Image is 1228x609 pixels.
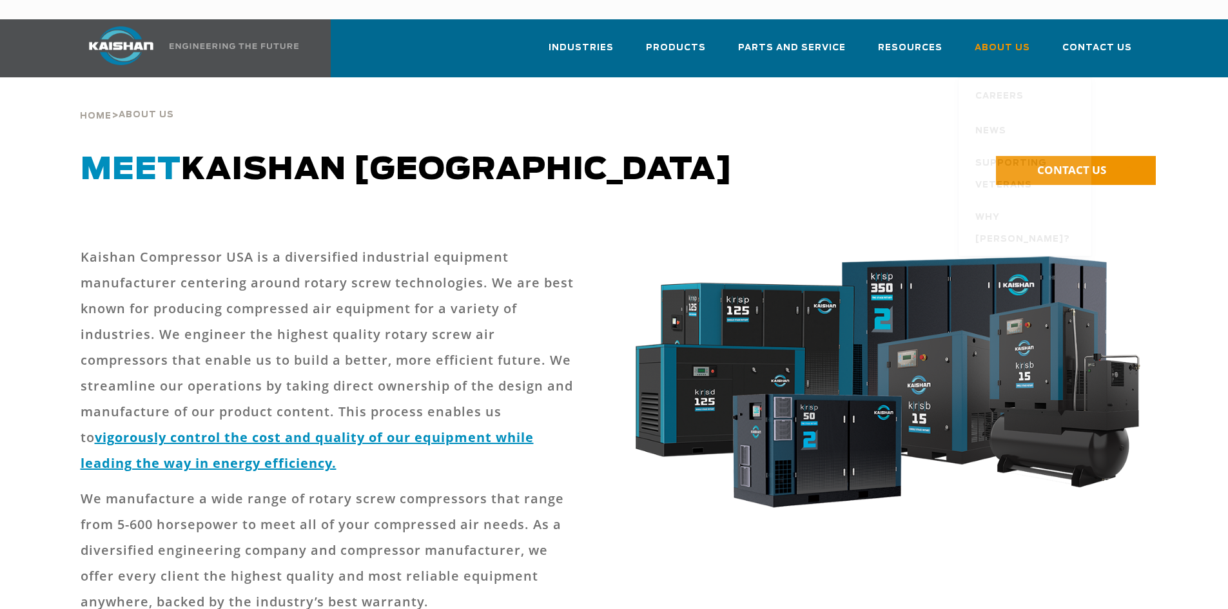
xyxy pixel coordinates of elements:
[1062,41,1132,55] span: Contact Us
[878,41,942,55] span: Resources
[80,112,112,121] span: Home
[975,153,1078,197] span: Supporting Veterans
[975,41,1030,55] span: About Us
[646,41,706,55] span: Products
[81,155,733,186] span: Kaishan [GEOGRAPHIC_DATA]
[962,113,1091,148] a: News
[975,121,1006,142] span: News
[73,19,301,77] a: Kaishan USA
[962,78,1091,113] a: Careers
[80,110,112,121] a: Home
[646,31,706,75] a: Products
[975,86,1024,108] span: Careers
[975,207,1078,251] span: Why [PERSON_NAME]?
[170,43,298,49] img: Engineering the future
[738,41,846,55] span: Parts and Service
[878,31,942,75] a: Resources
[738,31,846,75] a: Parts and Service
[962,148,1091,202] a: Supporting Veterans
[549,31,614,75] a: Industries
[81,155,181,186] span: Meet
[80,77,174,126] div: >
[975,31,1030,75] a: About Us
[81,429,534,472] a: vigorously control the cost and quality of our equipment while leading the way in energy efficiency.
[622,244,1149,529] img: krsb
[1062,31,1132,75] a: Contact Us
[549,41,614,55] span: Industries
[81,244,581,476] p: Kaishan Compressor USA is a diversified industrial equipment manufacturer centering around rotary...
[119,111,174,119] span: About Us
[73,26,170,65] img: kaishan logo
[962,202,1091,256] a: Why [PERSON_NAME]?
